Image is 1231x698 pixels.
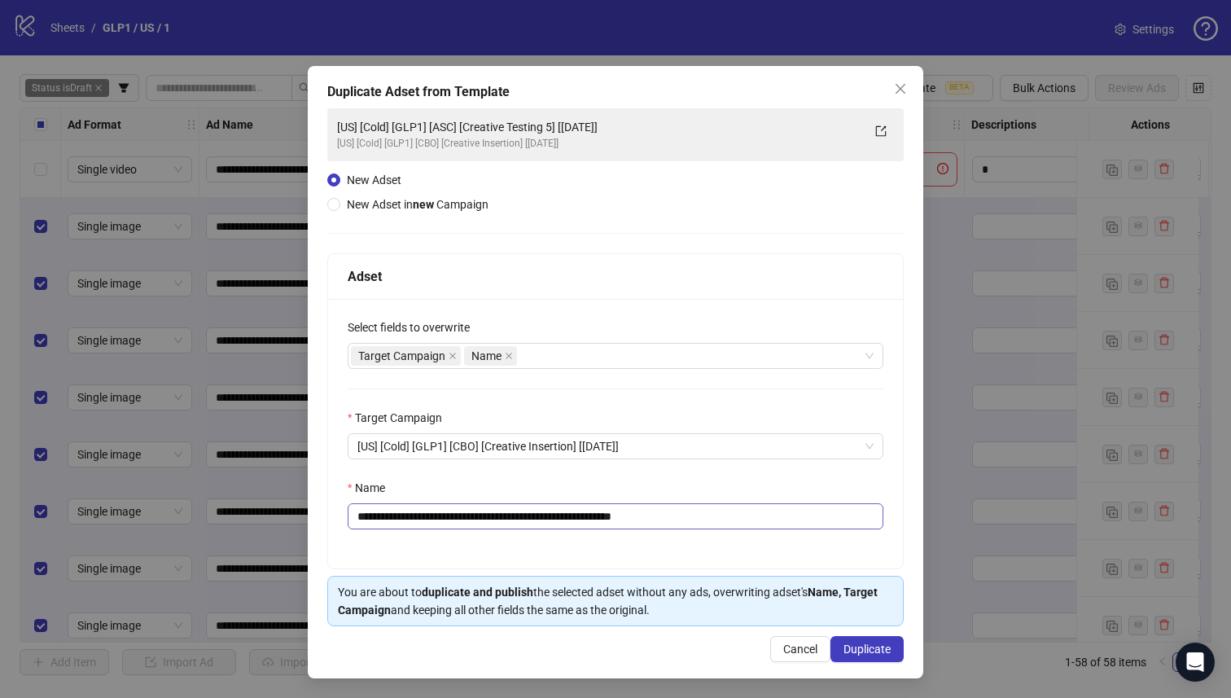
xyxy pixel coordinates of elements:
label: Select fields to overwrite [348,318,480,336]
span: New Adset [347,173,401,187]
span: Cancel [783,643,817,656]
button: Duplicate [830,636,904,662]
div: You are about to the selected adset without any ads, overwriting adset's and keeping all other fi... [338,583,893,619]
div: [US] [Cold] [GLP1] [ASC] [Creative Testing 5] [[DATE]] [337,118,861,136]
span: [US] [Cold] [GLP1] [CBO] [Creative Insertion] [19 May 2025] [357,434,874,459]
span: Duplicate [843,643,891,656]
button: Close [887,76,913,102]
span: close [449,352,457,360]
span: Name [471,347,502,365]
div: Duplicate Adset from Template [327,82,904,102]
label: Target Campaign [348,409,453,427]
div: Open Intercom Messenger [1176,643,1215,682]
div: Adset [348,266,883,287]
div: [US] [Cold] [GLP1] [CBO] [Creative Insertion] [[DATE]] [337,136,861,151]
span: New Adset in Campaign [347,198,488,211]
strong: new [413,198,434,211]
span: close [894,82,907,95]
input: Name [348,503,883,529]
label: Name [348,479,396,497]
strong: Name, Target Campaign [338,586,878,617]
span: Name [464,346,517,366]
span: export [875,125,887,137]
span: close [505,352,513,360]
span: Target Campaign [351,346,461,366]
strong: duplicate and publish [422,586,533,599]
button: Cancel [770,636,830,662]
span: Target Campaign [358,347,445,365]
